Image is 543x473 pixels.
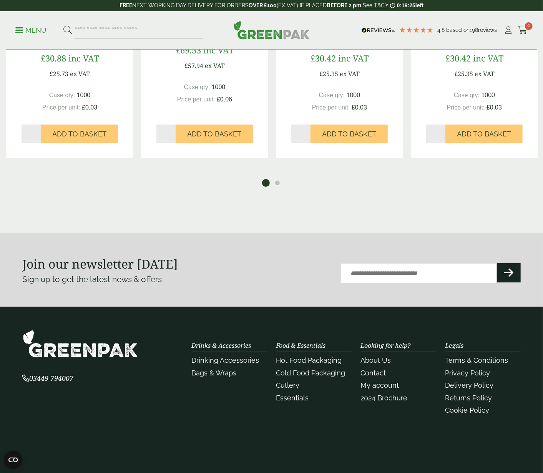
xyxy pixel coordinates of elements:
span: Case qty: [454,92,480,98]
span: £ [319,70,323,78]
span: £ [41,52,45,64]
span: £ [50,70,53,78]
img: GreenPak Supplies [234,21,310,39]
span: 1000 [482,92,495,98]
span: 0 [525,22,533,30]
span: Price per unit: [312,104,350,111]
span: inc VAT [338,52,369,64]
a: Delivery Policy [445,381,494,389]
a: Contact [361,369,386,377]
span: £ [82,104,85,111]
button: 2 of 2 [274,179,281,187]
i: Cart [518,27,528,34]
strong: Join our newsletter [DATE] [23,256,178,272]
bdi: 0.06 [217,96,232,103]
span: Add to Basket [52,130,106,138]
span: Add to Basket [187,130,241,138]
p: Menu [15,26,46,35]
i: My Account [504,27,513,34]
img: REVIEWS.io [362,28,395,33]
button: Add to Basket [311,124,388,143]
strong: BEFORE 2 pm [327,2,361,8]
span: £ [487,104,490,111]
span: Price per unit: [42,104,80,111]
span: reviews [478,27,497,33]
a: Bags & Wraps [192,369,237,377]
span: 198 [470,27,478,33]
p: Sign up to get the latest news & offers [23,273,247,285]
span: inc VAT [473,52,503,64]
strong: OVER £100 [249,2,277,8]
span: ex VAT [340,70,360,78]
a: About Us [361,356,391,364]
a: My account [361,381,399,389]
a: Returns Policy [445,394,492,402]
span: 0:19:25 [397,2,415,8]
a: Drinking Accessories [192,356,259,364]
button: Open CMP widget [4,451,22,469]
span: £ [311,52,315,64]
span: ex VAT [475,70,495,78]
span: 1000 [347,92,360,98]
span: Add to Basket [457,130,511,138]
a: Menu [15,26,46,33]
a: Cookie Policy [445,406,490,414]
bdi: 0.03 [487,104,502,111]
span: Case qty: [49,92,75,98]
a: Cutlery [276,381,300,389]
bdi: 25.35 [454,70,473,78]
div: 4.79 Stars [399,27,433,33]
button: Add to Basket [445,124,523,143]
button: 1 of 2 [262,179,270,187]
span: inc VAT [68,52,99,64]
span: £ [352,104,355,111]
span: Price per unit: [447,104,485,111]
span: £ [454,70,458,78]
span: Add to Basket [322,130,376,138]
a: Hot Food Packaging [276,356,342,364]
bdi: 0.03 [82,104,97,111]
a: Terms & Conditions [445,356,508,364]
a: 03449 794007 [23,375,74,382]
span: £ [445,52,450,64]
bdi: 25.35 [319,70,338,78]
a: Privacy Policy [445,369,490,377]
span: 1000 [212,84,226,90]
bdi: 30.88 [41,52,66,64]
a: See T&C's [363,2,389,8]
span: £ [184,61,188,70]
bdi: 30.42 [445,52,471,64]
strong: FREE [120,2,132,8]
bdi: 30.42 [311,52,336,64]
a: Cold Food Packaging [276,369,345,377]
span: £ [217,96,220,103]
span: ex VAT [70,70,90,78]
span: left [415,2,423,8]
span: Based on [446,27,470,33]
a: 2024 Brochure [361,394,408,402]
span: 03449 794007 [23,373,74,383]
img: GreenPak Supplies [23,330,138,358]
span: 1000 [77,92,91,98]
bdi: 69.53 [176,44,201,56]
span: inc VAT [203,44,234,56]
a: 0 [518,25,528,36]
span: £ [176,44,180,56]
span: ex VAT [205,61,225,70]
button: Add to Basket [41,124,118,143]
span: Price per unit: [177,96,215,103]
span: Case qty: [319,92,345,98]
bdi: 57.94 [184,61,203,70]
span: Case qty: [184,84,210,90]
bdi: 25.73 [50,70,68,78]
span: 4.8 [437,27,446,33]
a: Essentials [276,394,309,402]
button: Add to Basket [176,124,253,143]
bdi: 0.03 [352,104,367,111]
